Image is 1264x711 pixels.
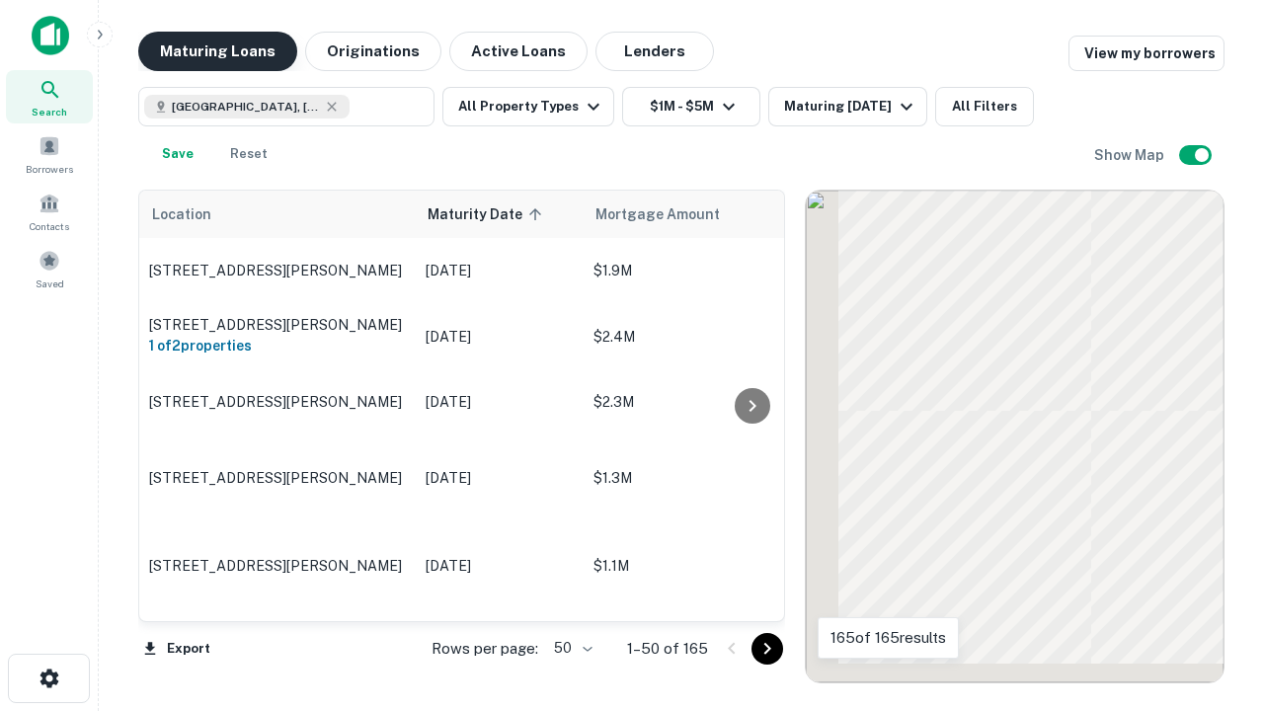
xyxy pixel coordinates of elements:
[149,316,406,334] p: [STREET_ADDRESS][PERSON_NAME]
[149,393,406,411] p: [STREET_ADDRESS][PERSON_NAME]
[6,242,93,295] a: Saved
[32,104,67,119] span: Search
[584,191,801,238] th: Mortgage Amount
[593,391,791,413] p: $2.3M
[935,87,1034,126] button: All Filters
[432,637,538,661] p: Rows per page:
[1094,144,1167,166] h6: Show Map
[751,633,783,665] button: Go to next page
[149,469,406,487] p: [STREET_ADDRESS][PERSON_NAME]
[426,555,574,577] p: [DATE]
[1165,553,1264,648] iframe: Chat Widget
[768,87,927,126] button: Maturing [DATE]
[139,191,416,238] th: Location
[416,191,584,238] th: Maturity Date
[30,218,69,234] span: Contacts
[1068,36,1224,71] a: View my borrowers
[172,98,320,116] span: [GEOGRAPHIC_DATA], [GEOGRAPHIC_DATA], [GEOGRAPHIC_DATA]
[627,637,708,661] p: 1–50 of 165
[595,32,714,71] button: Lenders
[593,467,791,489] p: $1.3M
[593,555,791,577] p: $1.1M
[546,634,595,663] div: 50
[151,202,211,226] span: Location
[593,260,791,281] p: $1.9M
[784,95,918,118] div: Maturing [DATE]
[428,202,548,226] span: Maturity Date
[6,185,93,238] a: Contacts
[149,557,406,575] p: [STREET_ADDRESS][PERSON_NAME]
[6,127,93,181] a: Borrowers
[138,32,297,71] button: Maturing Loans
[622,87,760,126] button: $1M - $5M
[442,87,614,126] button: All Property Types
[26,161,73,177] span: Borrowers
[305,32,441,71] button: Originations
[32,16,69,55] img: capitalize-icon.png
[146,134,209,174] button: Save your search to get updates of matches that match your search criteria.
[138,634,215,664] button: Export
[830,626,946,650] p: 165 of 165 results
[149,335,406,356] h6: 1 of 2 properties
[36,276,64,291] span: Saved
[6,70,93,123] a: Search
[593,326,791,348] p: $2.4M
[806,191,1224,682] div: 0 0
[426,391,574,413] p: [DATE]
[426,326,574,348] p: [DATE]
[595,202,746,226] span: Mortgage Amount
[149,262,406,279] p: [STREET_ADDRESS][PERSON_NAME]
[217,134,280,174] button: Reset
[449,32,588,71] button: Active Loans
[426,467,574,489] p: [DATE]
[426,260,574,281] p: [DATE]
